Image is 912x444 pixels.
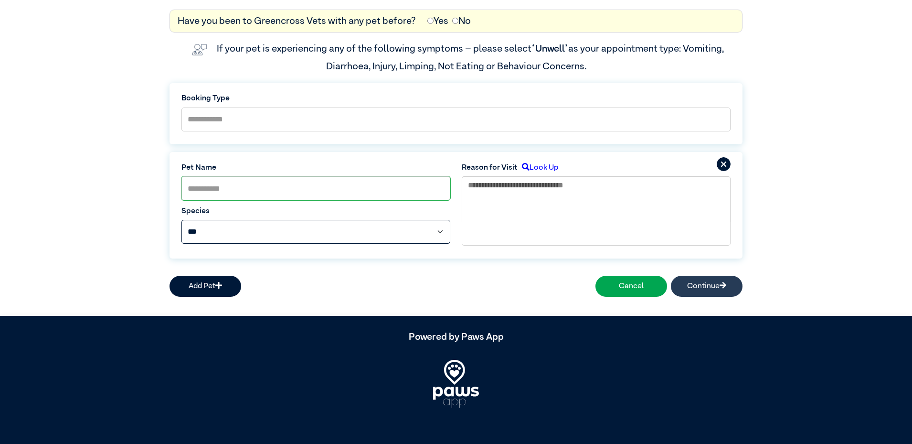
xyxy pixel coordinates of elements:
input: No [452,18,458,24]
label: Yes [427,14,448,28]
label: Pet Name [181,162,450,173]
button: Add Pet [170,276,241,297]
label: Have you been to Greencross Vets with any pet before? [178,14,416,28]
label: No [452,14,471,28]
h5: Powered by Paws App [170,331,742,343]
label: Look Up [518,162,558,173]
label: Booking Type [181,93,731,104]
input: Yes [427,18,434,24]
label: If your pet is experiencing any of the following symptoms – please select as your appointment typ... [217,44,726,71]
button: Continue [671,276,742,297]
label: Species [181,206,450,217]
img: PawsApp [433,360,479,408]
button: Cancel [595,276,667,297]
label: Reason for Visit [462,162,518,173]
img: vet [188,40,211,59]
span: “Unwell” [531,44,568,54]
